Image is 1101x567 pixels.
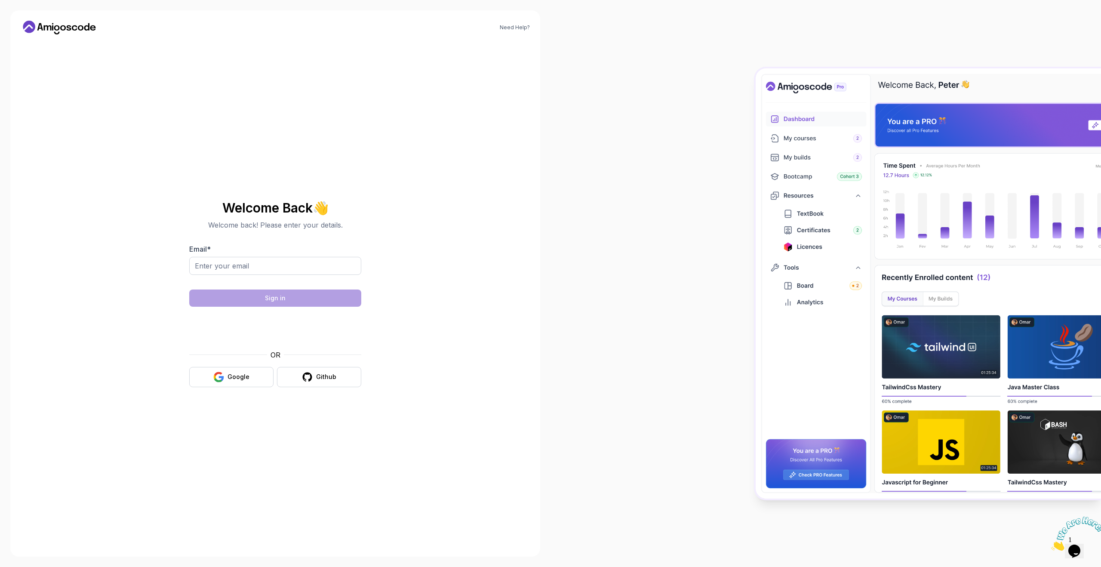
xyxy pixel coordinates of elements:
div: Google [228,373,249,381]
iframe: Widget containing checkbox for hCaptcha security challenge [210,312,340,345]
span: 1 [3,3,7,11]
input: Enter your email [189,257,361,275]
p: OR [271,350,280,360]
div: Github [316,373,336,381]
p: Welcome back! Please enter your details. [189,220,361,230]
img: Amigoscode Dashboard [756,68,1101,499]
button: Sign in [189,290,361,307]
label: Email * [189,245,211,253]
iframe: chat widget [1048,513,1101,554]
button: Github [277,367,361,387]
a: Need Help? [500,24,530,31]
h2: Welcome Back [189,201,361,215]
span: 👋 [311,198,332,218]
a: Home link [21,21,98,34]
div: Sign in [265,294,286,302]
img: Chat attention grabber [3,3,57,37]
button: Google [189,367,274,387]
